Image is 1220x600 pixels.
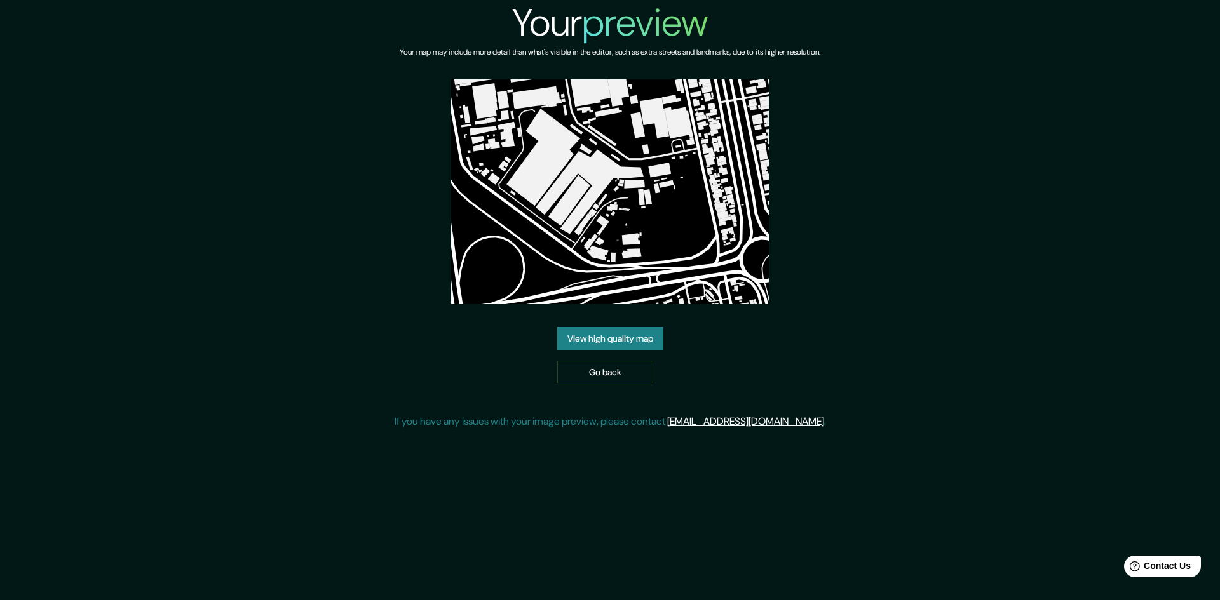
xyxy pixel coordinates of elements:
a: [EMAIL_ADDRESS][DOMAIN_NAME] [667,415,824,428]
a: Go back [557,361,653,384]
h6: Your map may include more detail than what's visible in the editor, such as extra streets and lan... [400,46,820,59]
iframe: Help widget launcher [1107,550,1206,586]
img: created-map-preview [451,79,769,304]
a: View high quality map [557,327,663,350]
p: If you have any issues with your image preview, please contact . [395,414,826,429]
